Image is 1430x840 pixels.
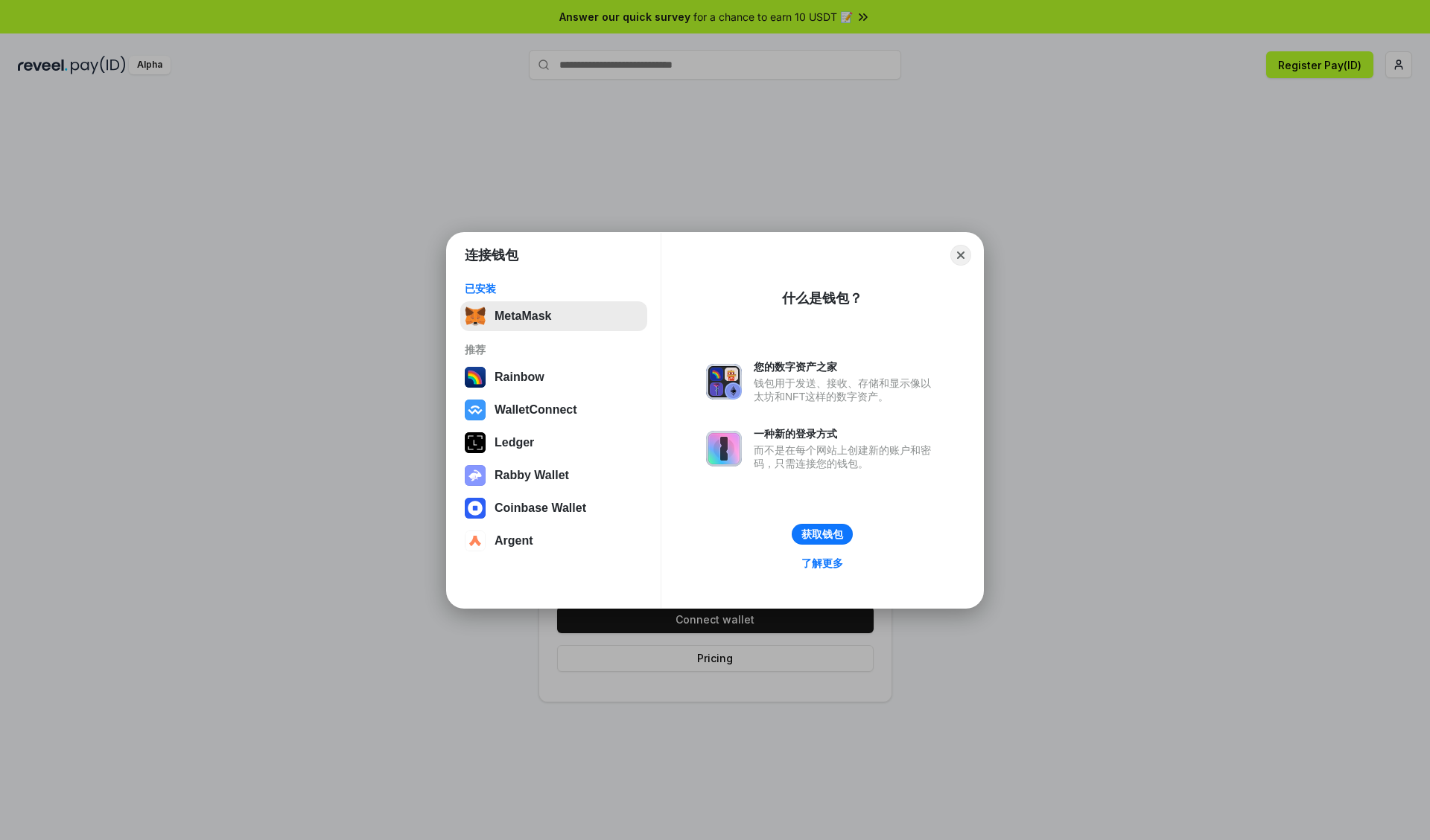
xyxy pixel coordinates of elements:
[754,376,938,403] div: 钱包用于发送、接收、存储和显示像以太坊和NFT这样的数字资产。
[465,306,486,327] img: svg+xml,%3Csvg%20fill%3D%22none%22%20height%3D%2233%22%20viewBox%3D%220%200%2035%2033%22%20width%...
[754,360,938,373] div: 您的数字资产之家
[782,289,862,307] div: 什么是钱包？
[754,443,938,470] div: 而不是在每个网站上创建新的账户和密码，只需连接您的钱包。
[754,427,938,440] div: 一种新的登录方式
[465,530,486,551] img: svg+xml,%3Csvg%20width%3D%2228%22%20height%3D%2228%22%20viewBox%3D%220%200%2028%2028%22%20fill%3D...
[792,524,853,545] button: 获取钱包
[465,400,486,420] img: svg+xml,%3Csvg%20width%3D%2228%22%20height%3D%2228%22%20viewBox%3D%220%200%2028%2028%22%20fill%3D...
[706,364,742,400] img: svg+xml,%3Csvg%20xmlns%3D%22http%3A%2F%2Fwww.w3.org%2F2000%2Fsvg%22%20fill%3D%22none%22%20viewBox...
[460,461,647,490] button: Rabby Wallet
[465,343,643,356] div: 推荐
[465,282,643,295] div: 已安装
[465,498,486,519] img: svg+xml,%3Csvg%20width%3D%2228%22%20height%3D%2228%22%20viewBox%3D%220%200%2028%2028%22%20fill%3D...
[495,469,569,482] div: Rabby Wallet
[460,428,647,458] button: Ledger
[495,403,577,417] div: WalletConnect
[495,501,586,515] div: Coinbase Wallet
[495,436,534,449] div: Ledger
[460,301,647,331] button: MetaMask
[460,362,647,392] button: Rainbow
[495,310,551,323] div: MetaMask
[460,526,647,556] button: Argent
[465,246,518,264] h1: 连接钱包
[465,432,486,453] img: svg+xml,%3Csvg%20xmlns%3D%22http%3A%2F%2Fwww.w3.org%2F2000%2Fsvg%22%20width%3D%2228%22%20height%3...
[801,528,843,541] div: 获取钱包
[801,557,843,570] div: 了解更多
[706,431,742,467] img: svg+xml,%3Csvg%20xmlns%3D%22http%3A%2F%2Fwww.w3.org%2F2000%2Fsvg%22%20fill%3D%22none%22%20viewBox...
[460,395,647,425] button: WalletConnect
[495,534,533,548] div: Argent
[465,367,486,388] img: svg+xml,%3Csvg%20width%3D%22120%22%20height%3D%22120%22%20viewBox%3D%220%200%20120%20120%22%20fil...
[460,493,647,523] button: Coinbase Wallet
[792,554,852,573] a: 了解更多
[950,245,971,266] button: Close
[495,371,544,384] div: Rainbow
[465,465,486,486] img: svg+xml,%3Csvg%20xmlns%3D%22http%3A%2F%2Fwww.w3.org%2F2000%2Fsvg%22%20fill%3D%22none%22%20viewBox...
